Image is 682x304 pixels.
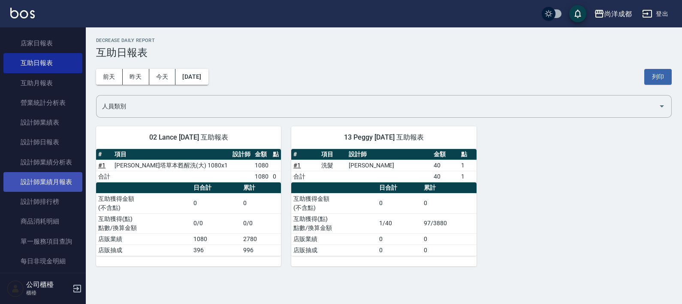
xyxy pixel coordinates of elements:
[569,5,586,22] button: save
[3,212,82,231] a: 商品消耗明細
[96,149,112,160] th: #
[271,149,281,160] th: 點
[459,149,477,160] th: 點
[302,133,466,142] span: 13 Peggy [DATE] 互助報表
[3,251,82,271] a: 每日非現金明細
[291,193,377,213] td: 互助獲得金額 (不含點)
[377,233,422,244] td: 0
[96,233,191,244] td: 店販業績
[253,171,271,182] td: 1080
[432,149,459,160] th: 金額
[422,233,477,244] td: 0
[3,53,82,73] a: 互助日報表
[241,233,281,244] td: 2780
[3,73,82,93] a: 互助月報表
[291,182,476,256] table: a dense table
[293,162,301,169] a: #1
[96,182,281,256] table: a dense table
[377,193,422,213] td: 0
[96,244,191,256] td: 店販抽成
[100,99,655,114] input: 人員名稱
[10,8,35,18] img: Logo
[106,133,271,142] span: 02 Lance [DATE] 互助報表
[96,171,112,182] td: 合計
[377,182,422,194] th: 日合計
[241,182,281,194] th: 累計
[26,289,70,297] p: 櫃檯
[377,244,422,256] td: 0
[191,182,241,194] th: 日合計
[26,280,70,289] h5: 公司櫃檯
[191,193,241,213] td: 0
[3,152,82,172] a: 設計師業績分析表
[459,160,477,171] td: 1
[3,192,82,212] a: 設計師排行榜
[377,213,422,233] td: 1/40
[3,33,82,53] a: 店家日報表
[123,69,149,85] button: 昨天
[291,213,377,233] td: 互助獲得(點) 點數/換算金額
[655,99,669,113] button: Open
[3,232,82,251] a: 單一服務項目查詢
[422,244,477,256] td: 0
[639,6,672,22] button: 登出
[3,172,82,192] a: 設計師業績月報表
[291,233,377,244] td: 店販業績
[191,244,241,256] td: 396
[604,9,632,19] div: 尚洋成都
[253,149,271,160] th: 金額
[96,38,672,43] h2: Decrease Daily Report
[191,233,241,244] td: 1080
[459,171,477,182] td: 1
[96,193,191,213] td: 互助獲得金額 (不含點)
[112,149,230,160] th: 項目
[271,171,281,182] td: 0
[291,171,319,182] td: 合計
[96,69,123,85] button: 前天
[432,160,459,171] td: 40
[112,160,230,171] td: [PERSON_NAME]塔草本甦醒洗(大) 1080x1
[3,113,82,132] a: 設計師業績表
[422,193,477,213] td: 0
[230,149,253,160] th: 設計師
[241,213,281,233] td: 0/0
[98,162,106,169] a: #1
[347,160,432,171] td: [PERSON_NAME]
[422,213,477,233] td: 97/3880
[96,149,281,182] table: a dense table
[347,149,432,160] th: 設計師
[191,213,241,233] td: 0/0
[175,69,208,85] button: [DATE]
[241,244,281,256] td: 996
[319,160,347,171] td: 洗髮
[291,149,319,160] th: #
[432,171,459,182] td: 40
[3,93,82,113] a: 營業統計分析表
[591,5,635,23] button: 尚洋成都
[253,160,271,171] td: 1080
[644,69,672,85] button: 列印
[422,182,477,194] th: 累計
[3,132,82,152] a: 設計師日報表
[291,244,377,256] td: 店販抽成
[96,213,191,233] td: 互助獲得(點) 點數/換算金額
[7,280,24,297] img: Person
[291,149,476,182] table: a dense table
[241,193,281,213] td: 0
[96,47,672,59] h3: 互助日報表
[319,149,347,160] th: 項目
[149,69,176,85] button: 今天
